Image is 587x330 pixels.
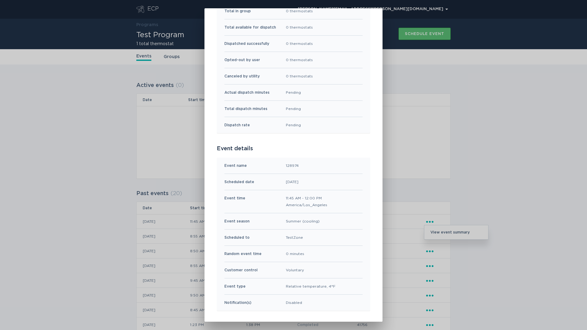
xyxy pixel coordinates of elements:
[224,8,251,14] div: Total in group
[286,283,336,290] div: Relative temperature, 4°F
[286,57,313,63] div: 0 thermostats
[286,234,303,241] div: TestZone
[224,122,250,128] div: Dispatch rate
[224,40,269,47] div: Dispatched successfully
[224,234,250,241] div: Scheduled to
[286,218,320,225] div: Summer (cooling)
[286,250,304,257] div: 0 minutes
[286,105,301,112] div: Pending
[224,73,260,80] div: Canceled by utility
[286,202,327,208] span: America/Los_Angeles
[286,24,313,31] div: 0 thermostats
[224,179,254,185] div: Scheduled date
[286,122,301,128] div: Pending
[286,195,327,202] span: 11:45 AM - 12:00 PM
[286,179,298,185] div: [DATE]
[286,89,301,96] div: Pending
[286,299,302,306] div: Disabled
[224,299,251,306] div: Notification(s)
[286,162,299,169] div: 128974
[224,57,260,63] div: Opted-out by user
[217,145,370,152] p: Event details
[224,218,250,225] div: Event season
[224,105,267,112] div: Total dispatch minutes
[286,267,304,273] div: Voluntary
[224,162,247,169] div: Event name
[224,283,246,290] div: Event type
[224,89,270,96] div: Actual dispatch minutes
[286,40,313,47] div: 0 thermostats
[224,267,258,273] div: Customer control
[224,24,276,31] div: Total available for dispatch
[286,8,313,14] div: 0 thermostats
[204,8,383,322] div: Event summary
[224,195,245,208] div: Event time
[224,250,262,257] div: Random event time
[286,73,313,80] div: 0 thermostats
